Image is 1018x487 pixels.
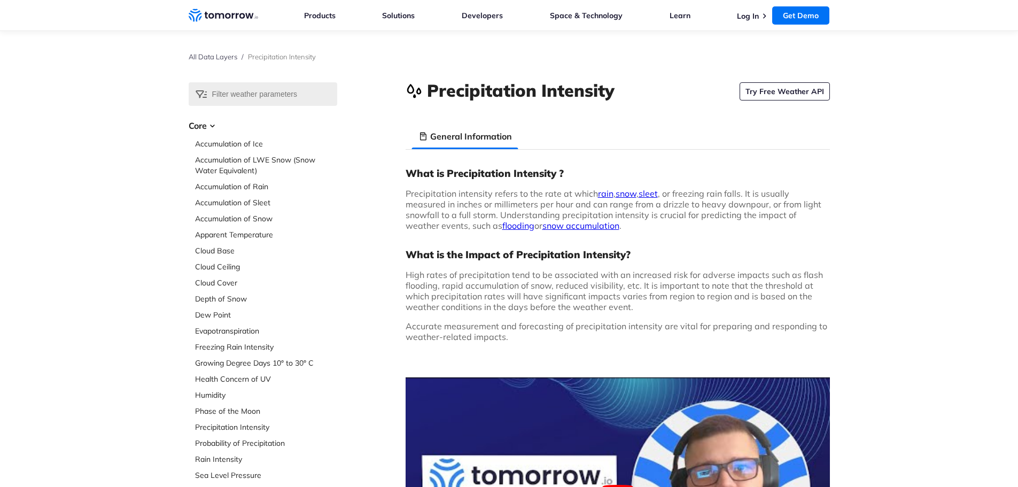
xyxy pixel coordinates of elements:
[542,220,619,231] a: snow accumulation
[195,374,337,384] a: Health Concern of UV
[242,52,244,61] span: /
[304,11,336,20] a: Products
[195,342,337,352] a: Freezing Rain Intensity
[502,220,534,231] a: flooding
[670,11,690,20] a: Learn
[189,82,337,106] input: Filter weather parameters
[412,123,518,149] li: General Information
[195,277,337,288] a: Cloud Cover
[195,390,337,400] a: Humidity
[406,188,821,231] span: Precipitation intensity refers to the rate at which , , , or freezing rain falls. It is usually m...
[189,119,337,132] h3: Core
[550,11,623,20] a: Space & Technology
[195,138,337,149] a: Accumulation of Ice
[195,197,337,208] a: Accumulation of Sleet
[406,321,827,342] span: Accurate measurement and forecasting of precipitation intensity are vital for preparing and respo...
[462,11,503,20] a: Developers
[195,293,337,304] a: Depth of Snow
[189,7,258,24] a: Home link
[406,167,830,180] h3: What is Precipitation Intensity ?
[195,213,337,224] a: Accumulation of Snow
[195,245,337,256] a: Cloud Base
[406,248,830,261] h3: What is the Impact of Precipitation Intensity?
[195,181,337,192] a: Accumulation of Rain
[195,310,337,320] a: Dew Point
[195,438,337,449] a: Probability of Precipitation
[616,188,636,199] a: snow
[772,6,829,25] a: Get Demo
[195,154,337,176] a: Accumulation of LWE Snow (Snow Water Equivalent)
[639,188,658,199] a: sleet
[195,358,337,368] a: Growing Degree Days 10° to 30° C
[195,261,337,272] a: Cloud Ceiling
[195,422,337,432] a: Precipitation Intensity
[195,326,337,336] a: Evapotranspiration
[382,11,415,20] a: Solutions
[189,52,237,61] a: All Data Layers
[406,269,823,312] span: High rates of precipitation tend to be associated with an increased risk for adverse impacts such...
[737,11,759,21] a: Log In
[598,188,613,199] a: rain
[195,454,337,465] a: Rain Intensity
[248,52,316,61] span: Precipitation Intensity
[740,82,830,101] a: Try Free Weather API
[195,229,337,240] a: Apparent Temperature
[427,79,615,102] h1: Precipitation Intensity
[195,470,337,481] a: Sea Level Pressure
[195,406,337,416] a: Phase of the Moon
[430,130,512,143] h3: General Information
